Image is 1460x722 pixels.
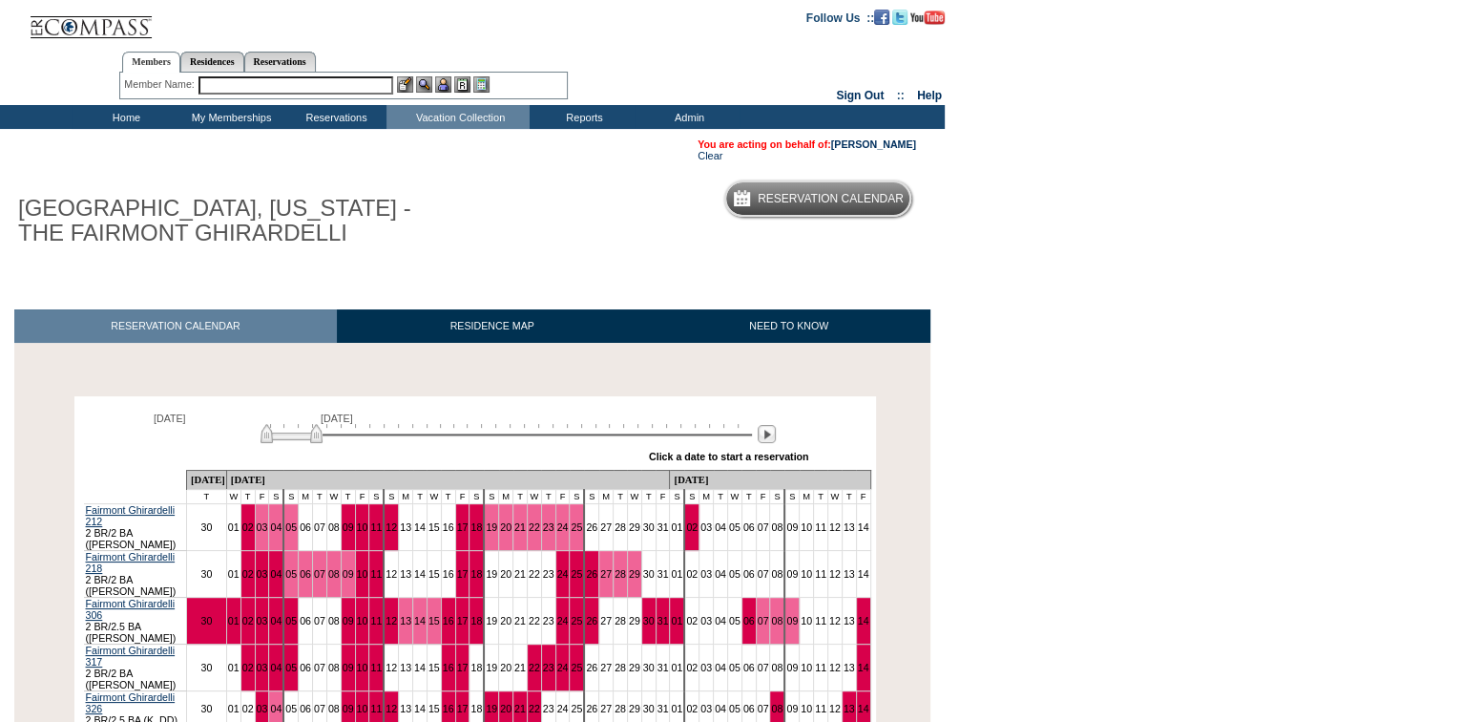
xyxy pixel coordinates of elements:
[586,662,597,673] a: 26
[635,105,740,129] td: Admin
[836,89,884,102] a: Sign Out
[671,662,682,673] a: 01
[771,521,782,533] a: 08
[729,568,740,580] a: 05
[386,615,397,626] a: 12
[428,568,440,580] a: 15
[600,521,612,533] a: 27
[257,615,268,626] a: 03
[600,662,612,673] a: 27
[786,703,798,714] a: 09
[186,490,226,504] td: T
[874,11,889,22] a: Become our fan on Facebook
[486,703,497,714] a: 19
[715,568,726,580] a: 04
[228,662,240,673] a: 01
[500,568,511,580] a: 20
[801,568,812,580] a: 10
[370,568,382,580] a: 11
[321,413,353,424] span: [DATE]
[226,490,240,504] td: W
[343,615,354,626] a: 09
[743,615,755,626] a: 06
[269,490,283,504] td: S
[729,662,740,673] a: 05
[586,568,597,580] a: 26
[270,662,282,673] a: 04
[341,490,355,504] td: T
[643,615,655,626] a: 30
[443,662,454,673] a: 16
[427,490,441,504] td: W
[527,490,541,504] td: W
[337,309,648,343] a: RESIDENCE MAP
[729,521,740,533] a: 05
[357,568,368,580] a: 10
[314,568,325,580] a: 07
[758,568,769,580] a: 07
[400,703,411,714] a: 13
[470,615,482,626] a: 18
[529,703,540,714] a: 22
[671,703,682,714] a: 01
[255,490,269,504] td: F
[228,703,240,714] a: 01
[242,521,254,533] a: 02
[370,703,382,714] a: 11
[283,490,298,504] td: S
[328,568,340,580] a: 08
[700,521,712,533] a: 03
[500,703,511,714] a: 20
[200,521,212,533] a: 30
[615,568,626,580] a: 28
[282,105,386,129] td: Reservations
[771,703,782,714] a: 08
[14,192,442,250] h1: [GEOGRAPHIC_DATA], [US_STATE] - THE FAIRMONT GHIRARDELLI
[457,615,469,626] a: 17
[615,615,626,626] a: 28
[801,662,812,673] a: 10
[122,52,180,73] a: Members
[414,568,426,580] a: 14
[414,615,426,626] a: 14
[300,521,311,533] a: 06
[455,490,469,504] td: F
[270,703,282,714] a: 04
[844,568,855,580] a: 13
[514,615,526,626] a: 21
[629,568,640,580] a: 29
[700,662,712,673] a: 03
[257,662,268,673] a: 03
[443,568,454,580] a: 16
[386,703,397,714] a: 12
[328,703,340,714] a: 08
[801,615,812,626] a: 10
[700,568,712,580] a: 03
[514,703,526,714] a: 21
[844,662,855,673] a: 13
[242,568,254,580] a: 02
[242,703,254,714] a: 02
[200,568,212,580] a: 30
[454,76,470,93] img: Reservations
[543,568,554,580] a: 23
[671,615,682,626] a: 01
[758,615,769,626] a: 07
[910,11,945,25] img: Subscribe to our YouTube Channel
[771,568,782,580] a: 08
[715,521,726,533] a: 04
[829,662,841,673] a: 12
[86,645,176,668] a: Fairmont Ghirardelli 317
[369,490,384,504] td: S
[357,703,368,714] a: 10
[743,521,755,533] a: 06
[154,413,186,424] span: [DATE]
[285,521,297,533] a: 05
[758,425,776,443] img: Next
[186,471,226,490] td: [DATE]
[729,615,740,626] a: 05
[228,521,240,533] a: 01
[844,703,855,714] a: 13
[892,10,907,25] img: Follow us on Twitter
[86,551,176,574] a: Fairmont Ghirardelli 218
